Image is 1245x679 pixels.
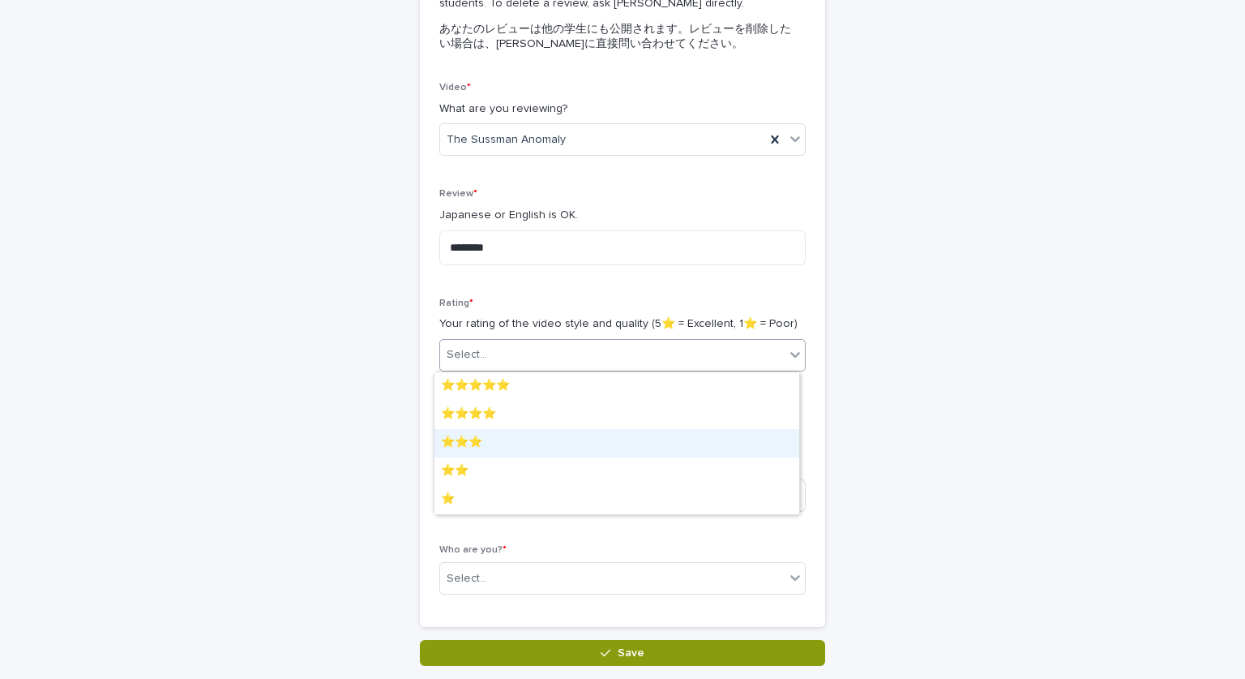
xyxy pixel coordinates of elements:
[439,189,477,199] span: Review
[439,83,471,92] span: Video
[439,316,806,333] p: Your rating of the video style and quality (5⭐️ = Excellent, 1⭐️ = Poor)
[434,458,799,486] div: ⭐️⭐️
[439,101,806,118] p: What are you reviewing?
[447,570,487,587] div: Select...
[618,647,644,659] span: Save
[439,545,507,555] span: Who are you?
[434,401,799,429] div: ⭐️⭐️⭐️⭐️
[447,131,566,148] span: The Sussman Anomaly
[439,207,806,224] p: Japanese or English is OK.
[434,372,799,401] div: ⭐️⭐️⭐️⭐️⭐️
[439,299,473,308] span: Rating
[439,22,799,51] p: あなたのレビューは他の学生にも公開されます。レビューを削除したい場合は、[PERSON_NAME]に直接問い合わせてください。
[434,486,799,514] div: ⭐️
[434,429,799,458] div: ⭐️⭐️⭐️
[447,346,487,363] div: Select...
[420,640,825,666] button: Save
